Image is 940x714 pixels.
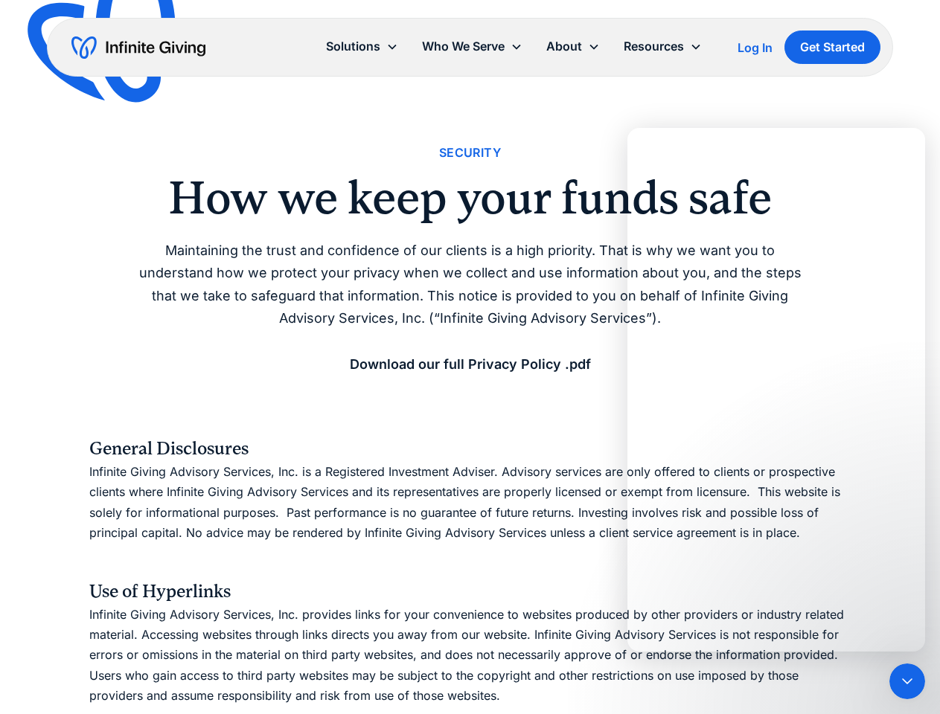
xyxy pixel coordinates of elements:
h2: How we keep your funds safe [89,175,851,221]
a: Get Started [784,30,880,64]
h4: General Disclosures [89,435,851,462]
div: About [546,36,582,57]
div: Solutions [314,30,410,62]
div: Who We Serve [422,36,505,57]
iframe: Intercom live chat [889,663,925,699]
iframe: Intercom live chat [627,128,925,652]
div: Security [439,143,501,163]
div: About [534,30,612,62]
div: Log In [738,42,773,54]
div: Who We Serve [410,30,534,62]
div: Solutions [326,36,380,57]
a: Log In [738,39,773,57]
a: Download our full Privacy Policy .pdf [350,356,591,372]
p: Infinite Giving Advisory Services, Inc. provides links for your convenience to websites produced ... [89,605,851,706]
p: Infinite Giving Advisory Services, Inc. is a Registered Investment Adviser. Advisory services are... [89,462,851,543]
p: Maintaining the trust and confidence of our clients is a high priority. That is why we want you t... [89,239,851,376]
div: Resources [612,30,714,62]
a: home [71,36,205,59]
h4: Use of Hyperlinks [89,578,851,605]
div: Resources [624,36,684,57]
p: ‍ [89,550,851,570]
